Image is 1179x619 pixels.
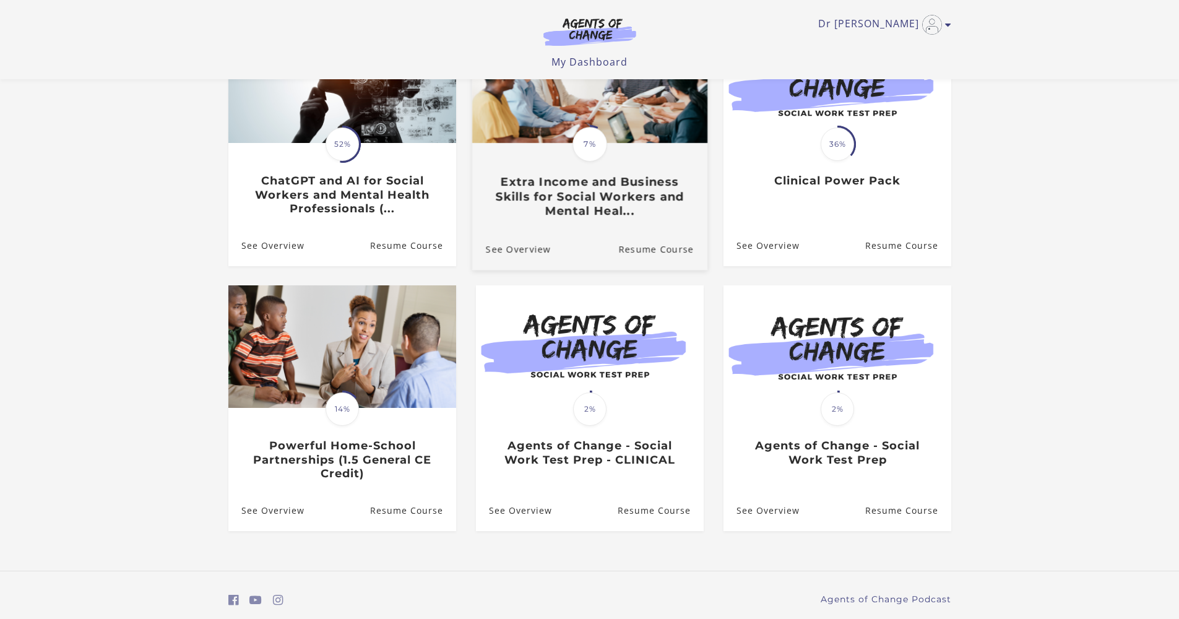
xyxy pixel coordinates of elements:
span: 2% [821,392,854,426]
a: Extra Income and Business Skills for Social Workers and Mental Heal...: Resume Course [618,228,707,269]
h3: Clinical Power Pack [736,174,938,188]
img: Agents of Change Logo [530,17,649,46]
h3: ChatGPT and AI for Social Workers and Mental Health Professionals (... [241,174,443,216]
a: ChatGPT and AI for Social Workers and Mental Health Professionals (...: See Overview [228,225,304,266]
a: https://www.facebook.com/groups/aswbtestprep (Open in a new window) [228,591,239,609]
a: Clinical Power Pack: See Overview [723,225,800,266]
a: Agents of Change Podcast [821,593,951,606]
a: Agents of Change - Social Work Test Prep - CLINICAL: Resume Course [617,491,703,531]
a: Extra Income and Business Skills for Social Workers and Mental Heal...: See Overview [472,228,550,269]
a: ChatGPT and AI for Social Workers and Mental Health Professionals (...: Resume Course [369,225,456,266]
span: 7% [572,127,607,162]
a: https://www.youtube.com/c/AgentsofChangeTestPrepbyMeaganMitchell (Open in a new window) [249,591,262,609]
a: Powerful Home-School Partnerships (1.5 General CE Credit): See Overview [228,491,304,531]
a: https://www.instagram.com/agentsofchangeprep/ (Open in a new window) [273,591,283,609]
a: Clinical Power Pack: Resume Course [865,225,951,266]
h3: Powerful Home-School Partnerships (1.5 General CE Credit) [241,439,443,481]
a: Agents of Change - Social Work Test Prep - CLINICAL: See Overview [476,491,552,531]
span: 2% [573,392,607,426]
a: My Dashboard [551,55,628,69]
i: https://www.instagram.com/agentsofchangeprep/ (Open in a new window) [273,594,283,606]
h3: Extra Income and Business Skills for Social Workers and Mental Heal... [485,175,693,218]
span: 36% [821,128,854,161]
i: https://www.youtube.com/c/AgentsofChangeTestPrepbyMeaganMitchell (Open in a new window) [249,594,262,606]
h3: Agents of Change - Social Work Test Prep - CLINICAL [489,439,690,467]
a: Agents of Change - Social Work Test Prep: Resume Course [865,491,951,531]
h3: Agents of Change - Social Work Test Prep [736,439,938,467]
span: 52% [326,128,359,161]
a: Powerful Home-School Partnerships (1.5 General CE Credit): Resume Course [369,491,456,531]
a: Agents of Change - Social Work Test Prep: See Overview [723,491,800,531]
a: Toggle menu [818,15,945,35]
span: 14% [326,392,359,426]
i: https://www.facebook.com/groups/aswbtestprep (Open in a new window) [228,594,239,606]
